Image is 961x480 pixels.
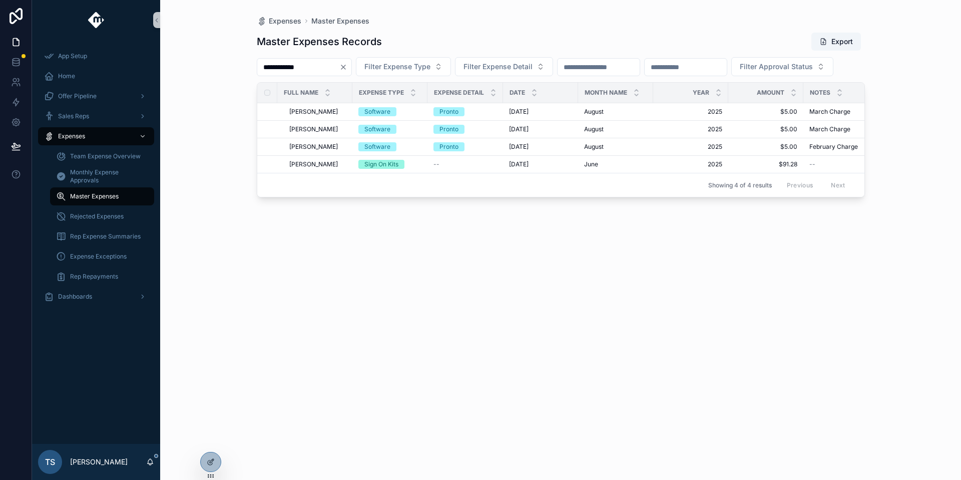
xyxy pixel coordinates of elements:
[257,35,382,49] h1: Master Expenses Records
[359,89,404,97] span: Expense Type
[810,89,830,97] span: Notes
[58,112,89,120] span: Sales Reps
[659,143,722,151] a: 2025
[731,57,833,76] button: Select Button
[58,293,92,301] span: Dashboards
[289,160,338,168] span: [PERSON_NAME]
[584,125,604,133] span: August
[358,107,421,116] a: Software
[50,268,154,286] a: Rep Repayments
[50,147,154,165] a: Team Expense Overview
[356,57,451,76] button: Select Button
[740,62,813,72] span: Filter Approval Status
[584,125,647,133] a: August
[734,160,797,168] a: $91.28
[38,107,154,125] a: Sales Reps
[584,143,604,151] span: August
[289,125,346,133] a: [PERSON_NAME]
[584,160,647,168] a: June
[289,160,346,168] a: [PERSON_NAME]
[809,125,850,133] span: March Charge
[809,108,850,116] span: March Charge
[734,108,797,116] a: $5.00
[510,89,525,97] span: Date
[38,67,154,85] a: Home
[433,125,497,134] a: Pronto
[289,125,338,133] span: [PERSON_NAME]
[289,108,346,116] a: [PERSON_NAME]
[358,142,421,151] a: Software
[70,457,128,467] p: [PERSON_NAME]
[809,143,858,151] span: February Charge
[809,108,872,116] a: March Charge
[58,72,75,80] span: Home
[659,108,722,116] a: 2025
[70,212,124,220] span: Rejected Expenses
[50,187,154,205] a: Master Expenses
[38,288,154,306] a: Dashboards
[433,142,497,151] a: Pronto
[757,89,784,97] span: Amount
[88,12,105,28] img: App logo
[584,108,604,116] span: August
[70,152,141,160] span: Team Expense Overview
[257,16,301,26] a: Expenses
[58,92,97,100] span: Offer Pipeline
[50,167,154,185] a: Monthly Expense Approvals
[809,160,815,168] span: --
[38,127,154,145] a: Expenses
[585,89,627,97] span: Month Name
[734,143,797,151] a: $5.00
[311,16,369,26] a: Master Expenses
[50,227,154,246] a: Rep Expense Summaries
[659,160,722,168] a: 2025
[358,160,421,169] a: Sign On Kits
[509,125,529,133] span: [DATE]
[50,248,154,266] a: Expense Exceptions
[455,57,553,76] button: Select Button
[38,87,154,105] a: Offer Pipeline
[38,47,154,65] a: App Setup
[509,125,572,133] a: [DATE]
[364,142,390,151] div: Software
[509,143,572,151] a: [DATE]
[584,143,647,151] a: August
[364,62,430,72] span: Filter Expense Type
[509,108,572,116] a: [DATE]
[289,108,338,116] span: [PERSON_NAME]
[434,89,484,97] span: Expense Detail
[509,143,529,151] span: [DATE]
[809,160,872,168] a: --
[509,160,529,168] span: [DATE]
[809,143,872,151] a: February Charge
[439,142,458,151] div: Pronto
[364,125,390,134] div: Software
[439,125,458,134] div: Pronto
[339,63,351,71] button: Clear
[693,89,709,97] span: Year
[433,107,497,116] a: Pronto
[289,143,338,151] span: [PERSON_NAME]
[364,107,390,116] div: Software
[70,192,119,200] span: Master Expenses
[584,108,647,116] a: August
[734,125,797,133] a: $5.00
[433,160,497,168] a: --
[32,40,160,319] div: scrollable content
[70,253,127,261] span: Expense Exceptions
[70,168,144,184] span: Monthly Expense Approvals
[58,52,87,60] span: App Setup
[509,160,572,168] a: [DATE]
[50,207,154,225] a: Rejected Expenses
[659,125,722,133] a: 2025
[45,456,55,468] span: TS
[811,33,861,51] button: Export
